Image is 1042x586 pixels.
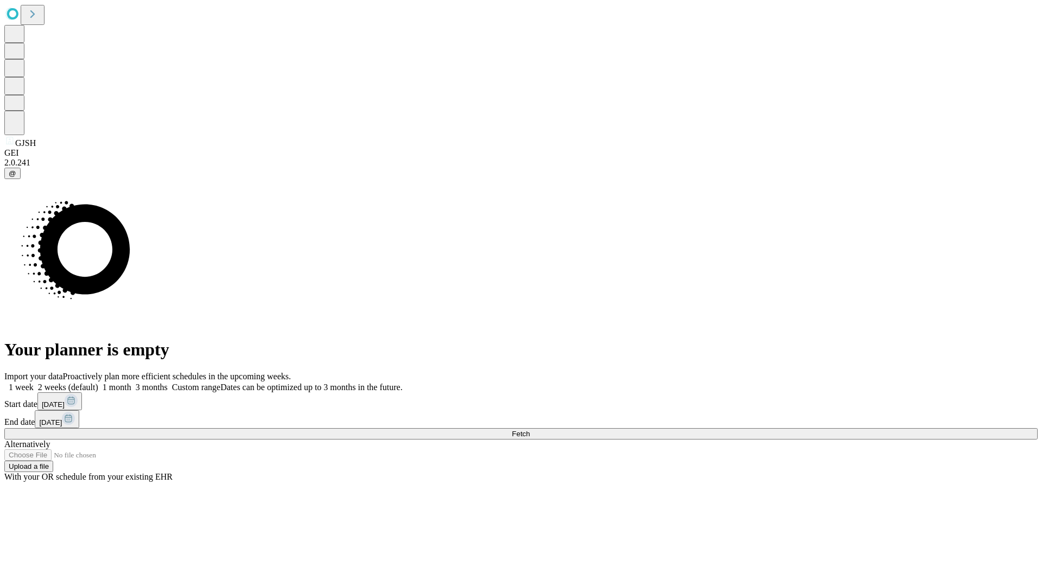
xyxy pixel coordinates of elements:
div: GEI [4,148,1038,158]
div: 2.0.241 [4,158,1038,168]
div: Start date [4,392,1038,410]
span: 2 weeks (default) [38,383,98,392]
button: [DATE] [37,392,82,410]
span: Fetch [512,430,530,438]
div: End date [4,410,1038,428]
button: Fetch [4,428,1038,439]
span: GJSH [15,138,36,148]
span: Import your data [4,372,63,381]
span: [DATE] [39,418,62,426]
span: 3 months [136,383,168,392]
span: With your OR schedule from your existing EHR [4,472,173,481]
button: Upload a file [4,461,53,472]
span: @ [9,169,16,177]
button: @ [4,168,21,179]
span: Alternatively [4,439,50,449]
span: Custom range [172,383,220,392]
span: Dates can be optimized up to 3 months in the future. [220,383,402,392]
h1: Your planner is empty [4,340,1038,360]
span: 1 month [103,383,131,392]
span: 1 week [9,383,34,392]
span: Proactively plan more efficient schedules in the upcoming weeks. [63,372,291,381]
span: [DATE] [42,400,65,409]
button: [DATE] [35,410,79,428]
